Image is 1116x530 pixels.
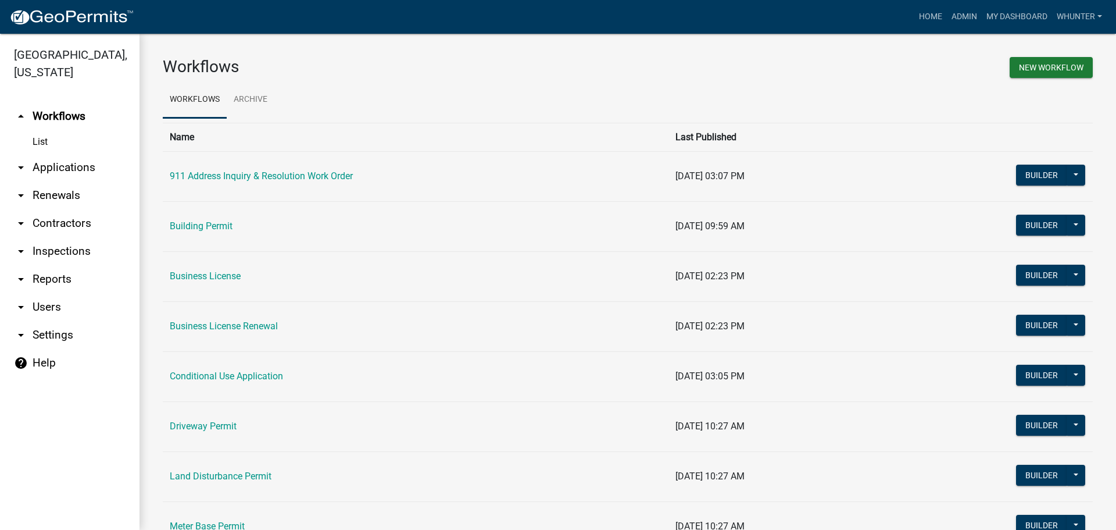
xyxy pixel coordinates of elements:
i: arrow_drop_down [14,300,28,314]
i: arrow_drop_down [14,161,28,175]
a: Driveway Permit [170,421,237,432]
a: 911 Address Inquiry & Resolution Work Order [170,170,353,182]
i: help [14,356,28,370]
span: [DATE] 10:27 AM [675,471,745,482]
button: Builder [1016,165,1067,186]
button: Builder [1016,265,1067,286]
a: Building Permit [170,220,233,232]
button: New Workflow [1010,57,1093,78]
i: arrow_drop_down [14,216,28,230]
i: arrow_drop_down [14,188,28,202]
th: Name [163,123,668,151]
button: Builder [1016,215,1067,236]
h3: Workflows [163,57,619,77]
a: Admin [947,6,982,28]
a: My Dashboard [982,6,1052,28]
a: Business License Renewal [170,321,278,332]
i: arrow_drop_down [14,328,28,342]
button: Builder [1016,415,1067,436]
button: Builder [1016,315,1067,336]
i: arrow_drop_down [14,272,28,286]
span: [DATE] 02:23 PM [675,271,745,282]
th: Last Published [668,123,879,151]
i: arrow_drop_down [14,244,28,258]
a: Home [914,6,947,28]
span: [DATE] 03:05 PM [675,371,745,382]
button: Builder [1016,365,1067,386]
span: [DATE] 10:27 AM [675,421,745,432]
a: Archive [227,81,274,119]
i: arrow_drop_up [14,109,28,123]
a: whunter [1052,6,1107,28]
a: Conditional Use Application [170,371,283,382]
span: [DATE] 03:07 PM [675,170,745,182]
button: Builder [1016,465,1067,486]
a: Land Disturbance Permit [170,471,271,482]
span: [DATE] 09:59 AM [675,220,745,232]
a: Workflows [163,81,227,119]
span: [DATE] 02:23 PM [675,321,745,332]
a: Business License [170,271,241,282]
